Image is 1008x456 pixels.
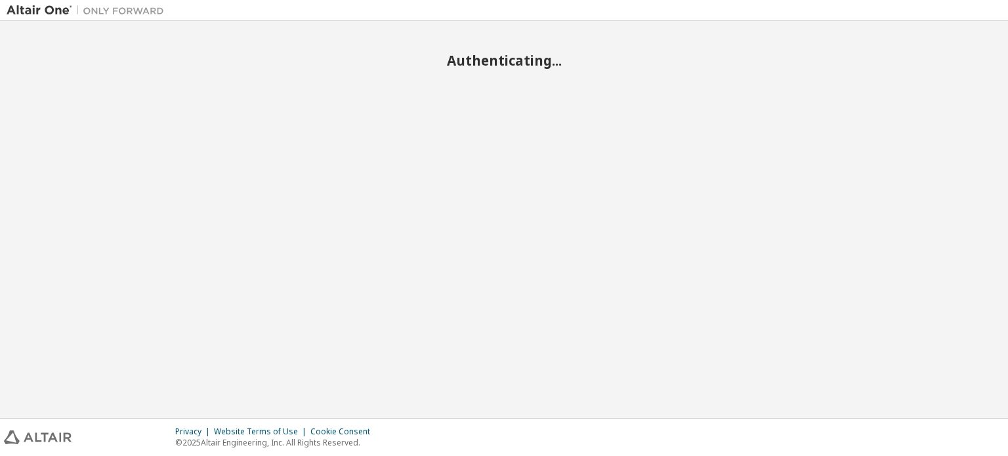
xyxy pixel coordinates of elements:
img: altair_logo.svg [4,430,72,444]
p: © 2025 Altair Engineering, Inc. All Rights Reserved. [175,437,378,448]
div: Cookie Consent [310,426,378,437]
div: Privacy [175,426,214,437]
h2: Authenticating... [7,52,1001,69]
img: Altair One [7,4,171,17]
div: Website Terms of Use [214,426,310,437]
